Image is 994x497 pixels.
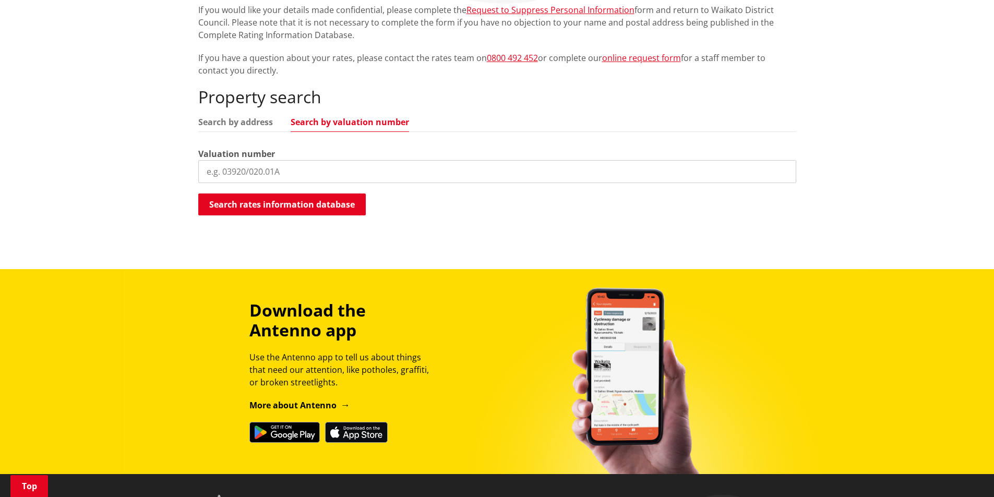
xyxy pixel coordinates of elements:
[249,422,320,443] img: Get it on Google Play
[198,148,275,160] label: Valuation number
[291,118,409,126] a: Search by valuation number
[198,193,366,215] button: Search rates information database
[487,52,538,64] a: 0800 492 452
[198,160,796,183] input: e.g. 03920/020.01A
[249,399,350,411] a: More about Antenno
[249,351,438,389] p: Use the Antenno app to tell us about things that need our attention, like potholes, graffiti, or ...
[602,52,681,64] a: online request form
[198,52,796,77] p: If you have a question about your rates, please contact the rates team on or complete our for a s...
[198,4,796,41] p: If you would like your details made confidential, please complete the form and return to Waikato ...
[10,475,48,497] a: Top
[198,87,796,107] h2: Property search
[466,4,634,16] a: Request to Suppress Personal Information
[325,422,388,443] img: Download on the App Store
[249,300,438,341] h3: Download the Antenno app
[946,453,984,491] iframe: Messenger Launcher
[198,118,273,126] a: Search by address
